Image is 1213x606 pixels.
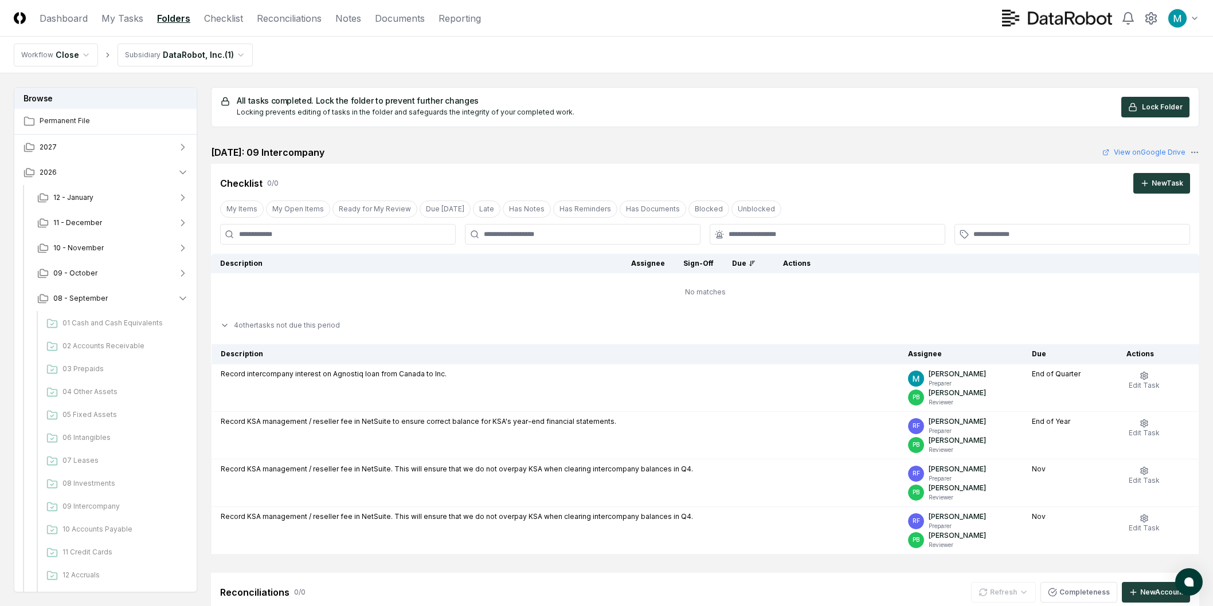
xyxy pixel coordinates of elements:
[42,313,189,334] a: 01 Cash and Cash Equivalents
[1140,587,1183,597] div: New Account
[375,11,425,25] a: Documents
[929,483,986,493] p: [PERSON_NAME]
[28,185,198,210] button: 12 - January
[62,432,184,443] span: 06 Intangibles
[1040,582,1117,603] button: Completeness
[42,405,189,426] a: 05 Fixed Assets
[220,176,263,190] div: Checklist
[688,200,729,218] button: Blocked
[1152,178,1183,188] div: New Task
[335,11,361,25] a: Notes
[220,585,289,599] div: Reconciliations
[929,388,986,398] p: [PERSON_NAME]
[1129,428,1160,437] span: Edit Task
[929,530,986,541] p: [PERSON_NAME]
[731,200,781,218] button: Unblocked
[1126,369,1162,393] button: Edit Task
[1023,459,1117,507] td: Nov
[53,243,104,253] span: 10 - November
[14,12,26,24] img: Logo
[1102,147,1185,158] a: View onGoogle Drive
[929,369,986,379] p: [PERSON_NAME]
[732,258,756,269] div: Due
[42,542,189,563] a: 11 Credit Cards
[14,44,253,66] nav: breadcrumb
[221,511,890,522] p: Record KSA management / reseller fee in NetSuite. This will ensure that we do not overpay KSA whe...
[62,547,184,557] span: 11 Credit Cards
[913,469,920,478] span: RF
[211,145,324,159] h2: [DATE]: 09 Intercompany
[929,464,986,474] p: [PERSON_NAME]
[1023,364,1117,412] td: End of Quarter
[42,451,189,471] a: 07 Leases
[257,11,322,25] a: Reconciliations
[211,273,1199,311] td: No matches
[157,11,190,25] a: Folders
[1002,10,1112,26] img: DataRobot logo
[674,254,723,273] th: Sign-Off
[1175,568,1203,596] button: atlas-launcher
[28,261,198,286] button: 09 - October
[28,210,198,235] button: 11 - December
[42,565,189,586] a: 12 Accruals
[62,318,184,328] span: 01 Cash and Cash Equivalents
[221,416,890,427] p: Record KSA management / reseller fee in NetSuite to ensure correct balance for KSA's year-end fin...
[1168,9,1187,27] img: ACg8ocIk6UVBSJ1Mh_wKybhGNOx8YD4zQOa2rDZHjRd5UfivBFfoWA=s96-c
[929,493,986,502] p: Reviewer
[913,440,919,449] span: PB
[42,520,189,540] a: 10 Accounts Payable
[1126,464,1162,488] button: Edit Task
[913,488,919,497] span: PB
[237,97,574,105] h5: All tasks completed. Lock the folder to prevent further changes
[62,478,184,489] span: 08 Investments
[62,524,184,534] span: 10 Accounts Payable
[42,474,189,494] a: 08 Investments
[125,50,161,60] div: Subsidiary
[1133,173,1190,194] button: NewTask
[913,517,920,525] span: RF
[929,416,986,427] p: [PERSON_NAME]
[1023,507,1117,554] td: Nov
[1129,524,1160,532] span: Edit Task
[62,387,184,397] span: 04 Other Assets
[62,364,184,374] span: 03 Prepaids
[14,109,198,134] a: Permanent File
[62,455,184,466] span: 07 Leases
[266,200,330,218] button: My Open Items
[929,398,986,407] p: Reviewer
[929,522,986,530] p: Preparer
[220,200,264,218] button: My Items
[267,178,279,188] div: 0 / 0
[221,464,890,474] p: Record KSA management / reseller fee in NetSuite. This will ensure that we do not overpay KSA whe...
[40,167,57,178] span: 2026
[899,344,1023,364] th: Assignee
[42,428,189,448] a: 06 Intangibles
[929,541,986,549] p: Reviewer
[929,474,986,483] p: Preparer
[42,382,189,403] a: 04 Other Assets
[21,50,53,60] div: Workflow
[53,192,93,203] span: 12 - January
[40,11,88,25] a: Dashboard
[929,511,986,522] p: [PERSON_NAME]
[929,379,986,388] p: Preparer
[211,311,1199,340] div: 4 other tasks not due this period
[204,11,243,25] a: Checklist
[40,116,189,126] span: Permanent File
[53,218,102,228] span: 11 - December
[503,200,551,218] button: Has Notes
[1117,344,1199,364] th: Actions
[14,88,197,109] h3: Browse
[14,135,198,160] button: 2027
[1023,344,1117,364] th: Due
[908,371,924,387] img: ACg8ocIk6UVBSJ1Mh_wKybhGNOx8YD4zQOa2rDZHjRd5UfivBFfoWA=s96-c
[221,369,890,379] p: Record intercompany interest on Agnostiq loan from Canada to Inc.
[420,200,471,218] button: Due Today
[774,258,1190,269] div: Actions
[53,268,97,278] span: 09 - October
[1142,102,1183,112] span: Lock Folder
[294,587,306,597] div: 0 / 0
[62,410,184,420] span: 05 Fixed Assets
[1121,97,1189,117] button: Lock Folder
[913,393,919,402] span: PB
